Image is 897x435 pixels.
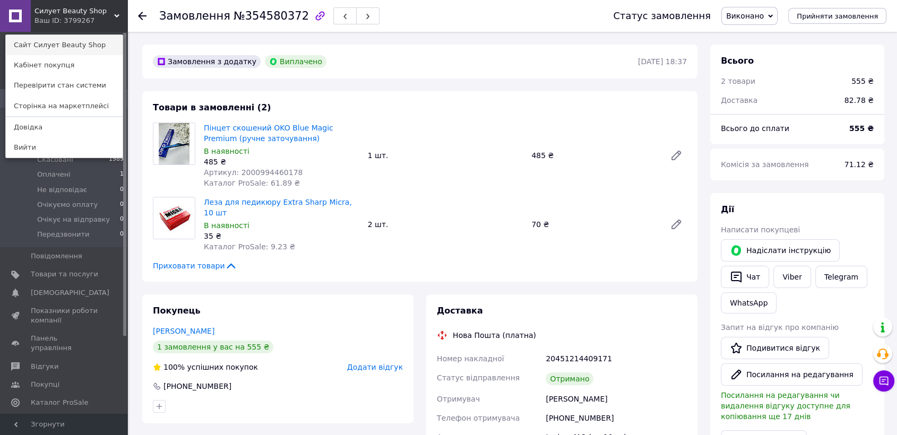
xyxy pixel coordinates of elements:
div: Ваш ID: 3799267 [34,16,79,25]
span: Всього до сплати [721,124,789,133]
time: [DATE] 18:37 [638,57,687,66]
span: Показники роботи компанії [31,306,98,325]
div: Повернутися назад [138,11,146,21]
div: Замовлення з додатку [153,55,261,68]
a: Сайт Силует Beauty Shop [6,35,123,55]
span: Силует Beauty Shop [34,6,114,16]
button: Прийняти замовлення [788,8,886,24]
a: Редагувати [666,145,687,166]
span: Каталог ProSale [31,398,88,407]
span: Додати відгук [347,363,403,371]
a: Довідка [6,117,123,137]
span: Комісія за замовлення [721,160,809,169]
div: Нова Пошта (платна) [450,330,539,341]
span: Виконано [726,12,764,20]
button: Посилання на редагування [721,363,862,386]
span: Очікує на відправку [37,215,110,224]
span: 2 товари [721,77,755,85]
a: WhatsApp [721,292,777,314]
span: 0 [120,200,124,210]
div: [PERSON_NAME] [544,389,689,408]
a: Перевірити стан системи [6,75,123,95]
a: Вийти [6,137,123,158]
span: Посилання на редагування чи видалення відгуку доступне для копіювання ще 17 днів [721,391,850,421]
span: Приховати товари [153,260,237,271]
span: №354580372 [234,10,309,22]
div: 485 ₴ [527,148,661,163]
span: Замовлення [159,10,230,22]
span: 100% [163,363,185,371]
div: Виплачено [265,55,326,68]
span: Панель управління [31,334,98,353]
span: Не відповідає [37,185,87,195]
span: Написати покупцеві [721,225,800,234]
span: Покупець [153,306,201,316]
span: Відгуки [31,362,58,371]
span: Отримувач [437,395,480,403]
span: Товари в замовленні (2) [153,102,271,112]
span: 0 [120,185,124,195]
span: [DEMOGRAPHIC_DATA] [31,288,109,298]
span: В наявності [204,221,249,230]
a: Леза для педикюру Extra Sharp Micra, 10 шт [204,198,352,217]
span: Повідомлення [31,251,82,261]
span: 1 [120,170,124,179]
div: 1 шт. [364,148,528,163]
span: Очікуємо оплату [37,200,98,210]
a: Кабінет покупця [6,55,123,75]
a: Сторінка на маркетплейсі [6,96,123,116]
div: [PHONE_NUMBER] [544,408,689,428]
button: Надіслати інструкцію [721,239,840,262]
span: 0 [120,215,124,224]
div: 485 ₴ [204,156,359,167]
img: Леза для педикюру Extra Sharp Micra, 10 шт [153,203,195,233]
span: Покупці [31,380,59,389]
button: Чат [721,266,769,288]
div: 555 ₴ [851,76,874,86]
span: В наявності [204,147,249,155]
span: Доставка [437,306,483,316]
div: 70 ₴ [527,217,661,232]
div: Статус замовлення [613,11,711,21]
span: Артикул: 2000994460178 [204,168,303,177]
span: Каталог ProSale: 9.23 ₴ [204,242,295,251]
a: [PERSON_NAME] [153,327,214,335]
div: [PHONE_NUMBER] [162,381,232,391]
div: 20451214409171 [544,349,689,368]
div: Отримано [546,372,593,385]
span: 1989 [109,155,124,164]
img: Пінцет скошений OKO Blue Magic Premium (ручне заточування) [159,123,190,164]
span: Дії [721,204,734,214]
span: Скасовані [37,155,73,164]
span: Статус відправлення [437,373,520,382]
span: Всього [721,56,754,66]
a: Редагувати [666,214,687,235]
span: Оплачені [37,170,71,179]
div: 1 замовлення у вас на 555 ₴ [153,341,273,353]
span: Запит на відгук про компанію [721,323,839,332]
div: 82.78 ₴ [838,89,880,112]
span: Прийняти замовлення [797,12,878,20]
div: 2 шт. [364,217,528,232]
a: Подивитися відгук [721,337,829,359]
a: Пінцет скошений OKO Blue Magic Premium (ручне заточування) [204,124,333,143]
span: 71.12 ₴ [844,160,874,169]
span: 0 [120,230,124,239]
span: Передзвонити [37,230,90,239]
span: Доставка [721,96,757,105]
span: Товари та послуги [31,269,98,279]
a: Viber [773,266,810,288]
span: Телефон отримувача [437,414,520,422]
div: успішних покупок [153,362,258,372]
a: Telegram [815,266,867,288]
span: Каталог ProSale: 61.89 ₴ [204,179,300,187]
button: Чат з покупцем [873,370,894,391]
div: 35 ₴ [204,231,359,241]
span: Номер накладної [437,354,504,363]
b: 555 ₴ [849,124,874,133]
